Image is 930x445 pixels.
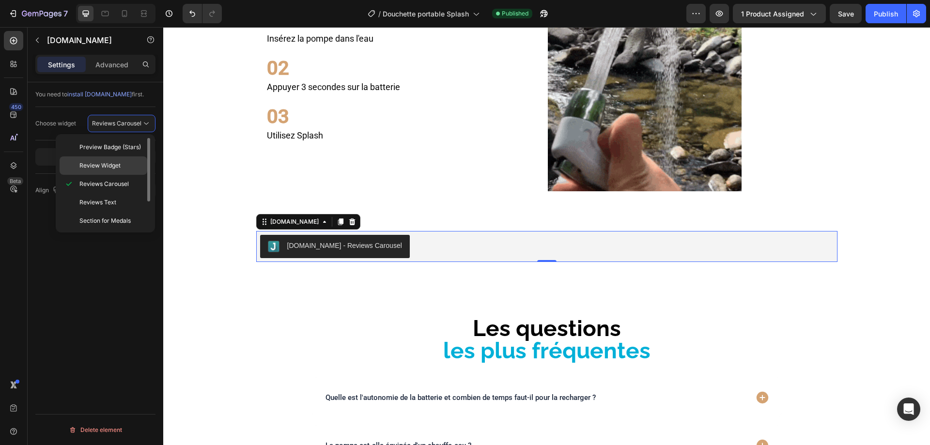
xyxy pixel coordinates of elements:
span: install [DOMAIN_NAME] [67,91,132,98]
button: 1 product assigned [733,4,826,23]
span: Reviews Text [79,198,116,207]
div: Beta [7,177,23,185]
div: Undo/Redo [183,4,222,23]
div: You need to first. [35,90,155,99]
span: Reviews Carousel [92,120,141,127]
div: Delete element [69,424,122,436]
span: Published [502,9,528,18]
span: Preview Badge (Stars) [79,143,141,152]
span: 1 product assigned [741,9,804,19]
div: 450 [9,103,23,111]
span: Save [838,10,854,18]
button: Save [830,4,862,23]
img: Judgeme.png [105,214,116,225]
p: Settings [48,60,75,70]
div: Open Intercom Messenger [897,398,920,421]
div: Choose widget [35,119,76,128]
button: Open app [35,148,155,166]
div: Align [35,184,62,197]
iframe: Design area [163,27,930,445]
button: 7 [4,4,72,23]
span: Section for Medals [79,216,131,225]
p: 7 [63,8,68,19]
span: les plus fréquentes [280,310,487,337]
div: [DOMAIN_NAME] [105,190,157,199]
div: Publish [874,9,898,19]
span: Review Widget [79,161,121,170]
button: Delete element [35,422,155,438]
button: Judge.me - Reviews Carousel [97,208,247,231]
p: Advanced [95,60,128,70]
span: / [378,9,381,19]
button: Publish [866,4,906,23]
div: [DOMAIN_NAME] - Reviews Carousel [124,214,239,224]
span: Douchette portable Splash [383,9,469,19]
p: Judge.me [47,34,129,46]
span: Quelle est l'autonomie de la batterie et combien de temps faut-il pour la recharger ? [162,366,433,375]
span: La pompe est-elle équipée d'un chauffe-eau ? [162,414,308,423]
button: Reviews Carousel [88,115,155,132]
span: Les questions [310,288,458,314]
span: Reviews Carousel [79,180,129,188]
